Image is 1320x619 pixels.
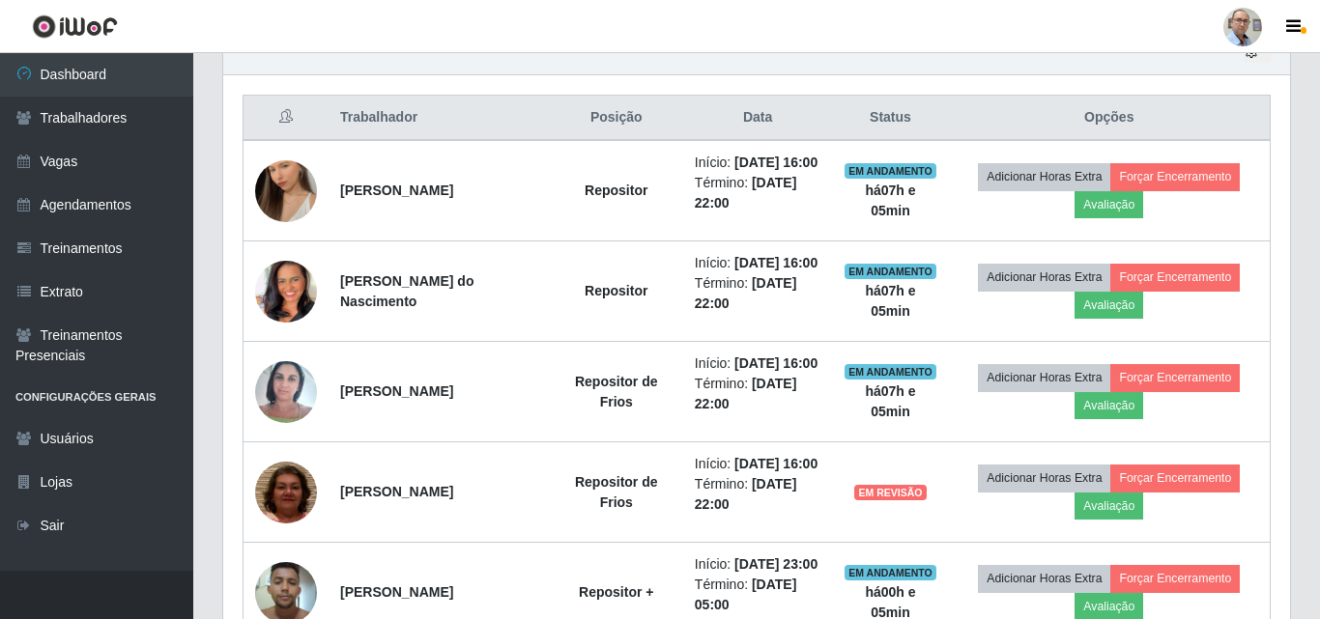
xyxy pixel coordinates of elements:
[579,584,653,600] strong: Repositor +
[1075,292,1143,319] button: Avaliação
[978,464,1110,492] button: Adicionar Horas Extra
[585,183,647,198] strong: Repositor
[695,374,821,414] li: Término:
[575,474,658,510] strong: Repositor de Frios
[695,173,821,213] li: Término:
[845,264,936,279] span: EM ANDAMENTO
[585,283,647,298] strong: Repositor
[695,474,821,515] li: Término:
[329,96,550,141] th: Trabalhador
[340,584,453,600] strong: [PERSON_NAME]
[734,355,818,371] time: [DATE] 16:00
[845,364,936,380] span: EM ANDAMENTO
[695,153,821,173] li: Início:
[1110,565,1240,592] button: Forçar Encerramento
[255,427,317,557] img: 1756260956373.jpeg
[1110,264,1240,291] button: Forçar Encerramento
[865,383,915,419] strong: há 07 h e 05 min
[550,96,683,141] th: Posição
[1075,492,1143,520] button: Avaliação
[695,273,821,314] li: Término:
[340,273,473,309] strong: [PERSON_NAME] do Nascimento
[978,364,1110,391] button: Adicionar Horas Extra
[683,96,833,141] th: Data
[695,554,821,575] li: Início:
[1075,392,1143,419] button: Avaliação
[832,96,948,141] th: Status
[340,183,453,198] strong: [PERSON_NAME]
[575,374,658,409] strong: Repositor de Frios
[695,454,821,474] li: Início:
[1110,464,1240,492] button: Forçar Encerramento
[1075,191,1143,218] button: Avaliação
[734,255,818,270] time: [DATE] 16:00
[340,484,453,499] strong: [PERSON_NAME]
[734,456,818,471] time: [DATE] 16:00
[255,237,317,347] img: 1758708195650.jpeg
[32,14,118,39] img: CoreUI Logo
[854,485,926,500] span: EM REVISÃO
[949,96,1271,141] th: Opções
[695,353,821,374] li: Início:
[865,283,915,319] strong: há 07 h e 05 min
[340,383,453,399] strong: [PERSON_NAME]
[845,163,936,179] span: EM ANDAMENTO
[695,253,821,273] li: Início:
[255,351,317,433] img: 1705690307767.jpeg
[845,565,936,580] span: EM ANDAMENTO
[734,155,818,170] time: [DATE] 16:00
[1110,163,1240,190] button: Forçar Encerramento
[1110,364,1240,391] button: Forçar Encerramento
[255,136,317,246] img: 1726843686104.jpeg
[978,565,1110,592] button: Adicionar Horas Extra
[695,575,821,615] li: Término:
[978,264,1110,291] button: Adicionar Horas Extra
[865,183,915,218] strong: há 07 h e 05 min
[978,163,1110,190] button: Adicionar Horas Extra
[734,556,818,572] time: [DATE] 23:00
